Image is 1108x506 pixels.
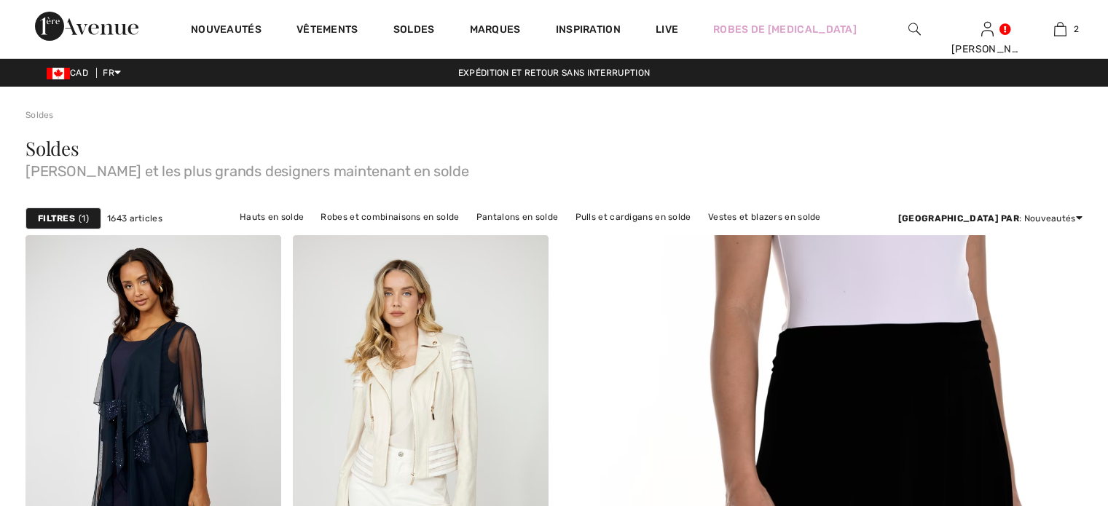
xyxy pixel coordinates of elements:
[568,207,699,226] a: Pulls et cardigans en solde
[556,23,621,39] span: Inspiration
[47,68,94,78] span: CAD
[35,12,138,41] img: 1ère Avenue
[25,110,54,120] a: Soldes
[701,207,828,226] a: Vestes et blazers en solde
[38,212,75,225] strong: Filtres
[414,226,494,245] a: Jupes en solde
[103,68,121,78] span: FR
[25,135,79,161] span: Soldes
[393,23,435,39] a: Soldes
[496,226,646,245] a: Vêtements d'extérieur en solde
[191,23,262,39] a: Nouveautés
[313,207,466,226] a: Robes et combinaisons en solde
[981,22,994,36] a: Se connecter
[713,22,857,37] a: Robes de [MEDICAL_DATA]
[898,213,1019,224] strong: [GEOGRAPHIC_DATA] par
[951,41,1023,57] div: [PERSON_NAME]
[470,23,521,39] a: Marques
[296,23,358,39] a: Vêtements
[107,212,162,225] span: 1643 articles
[656,22,678,37] a: Live
[47,68,70,79] img: Canadian Dollar
[25,158,1083,178] span: [PERSON_NAME] et les plus grands designers maintenant en solde
[1074,23,1079,36] span: 2
[469,207,565,226] a: Pantalons en solde
[79,212,89,225] span: 1
[1054,20,1066,38] img: Mon panier
[232,207,311,226] a: Hauts en solde
[1024,20,1096,38] a: 2
[898,212,1083,225] div: : Nouveautés
[908,20,921,38] img: recherche
[981,20,994,38] img: Mes infos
